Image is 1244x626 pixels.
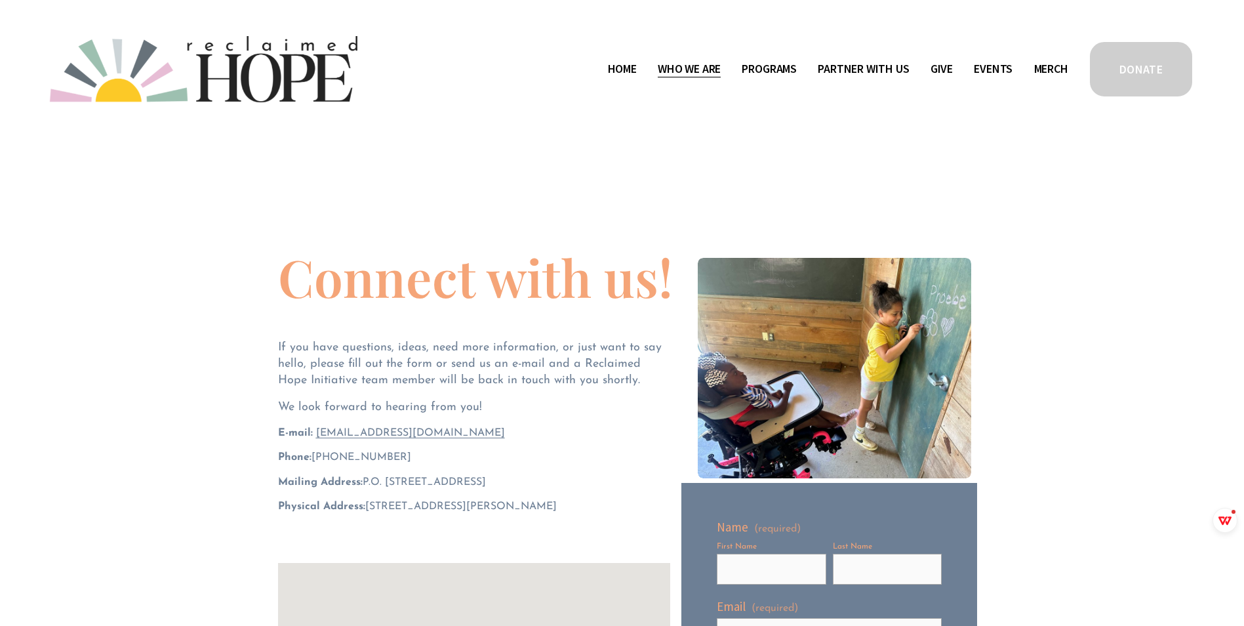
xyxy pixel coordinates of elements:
[278,501,365,512] strong: Physical Address:
[754,524,801,534] span: (required)
[818,58,909,79] a: folder dropdown
[278,477,363,488] strong: Mailing Address:
[717,518,748,536] span: Name
[278,251,673,303] h1: Connect with us!
[931,58,953,79] a: Give
[278,402,482,413] span: We look forward to hearing from you!
[658,60,721,79] span: Who We Are
[1034,58,1068,79] a: Merch
[278,342,666,386] span: If you have questions, ideas, need more information, or just want to say hello, please fill out t...
[278,477,486,488] span: P.O. [STREET_ADDRESS]
[752,601,798,616] span: (required)
[278,428,313,438] strong: E-mail:
[278,452,411,463] span: ‪[PHONE_NUMBER]‬
[1088,40,1194,98] a: DONATE
[717,598,746,616] span: Email
[278,452,311,463] strong: Phone:
[717,541,826,554] div: First Name
[742,60,797,79] span: Programs
[818,60,909,79] span: Partner With Us
[742,58,797,79] a: folder dropdown
[316,428,505,438] a: [EMAIL_ADDRESS][DOMAIN_NAME]
[608,58,637,79] a: Home
[833,541,942,554] div: Last Name
[974,58,1013,79] a: Events
[278,501,557,512] span: [STREET_ADDRESS][PERSON_NAME]
[658,58,721,79] a: folder dropdown
[50,36,357,102] img: Reclaimed Hope Initiative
